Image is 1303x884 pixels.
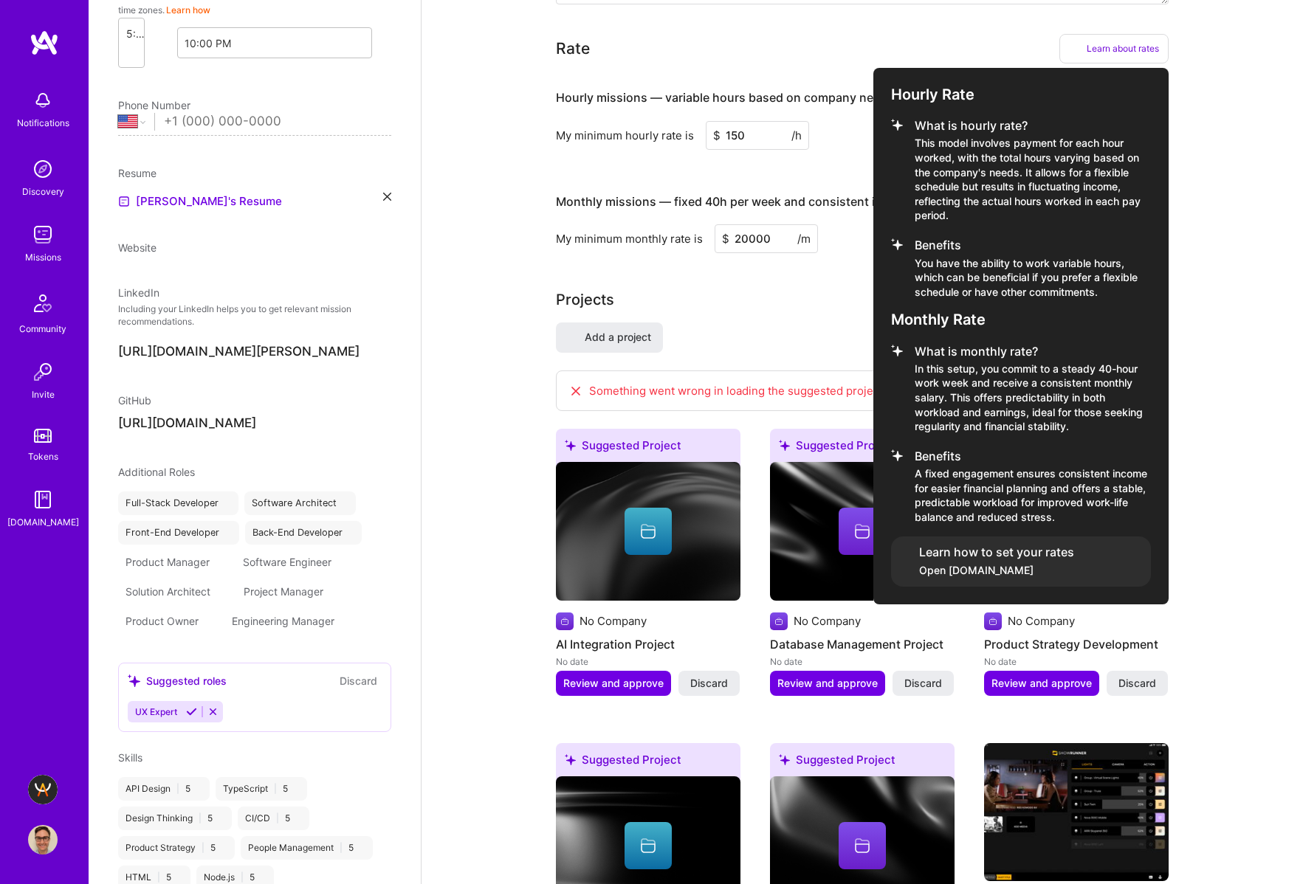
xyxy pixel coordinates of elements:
[28,449,58,464] div: Tokens
[28,775,58,804] img: A.Team - Grow A.Team's Community & Demand
[28,220,58,249] img: teamwork
[915,345,1151,359] h4: What is monthly rate?
[1036,566,1047,576] i: icon LinkArrowLeftWhite
[17,115,69,131] div: Notifications
[34,429,52,443] img: tokens
[919,562,1074,578] span: Open [DOMAIN_NAME]
[915,256,1151,300] p: You have the ability to work variable hours, which can be beneficial if you prefer a flexible sch...
[1069,44,1078,53] i: icon BookOpen
[891,536,1151,587] a: Learn how to set your ratesOpen [DOMAIN_NAME]
[32,387,55,402] div: Invite
[30,30,59,56] img: logo
[25,286,61,321] img: Community
[28,485,58,514] img: guide book
[915,449,1151,463] h4: Benefits
[28,154,58,184] img: discovery
[28,86,58,115] img: bell
[28,825,58,854] img: User Avatar
[915,238,1151,252] h4: Benefits
[24,775,61,804] a: A.Team - Grow A.Team's Community & Demand
[915,136,1151,223] p: This model involves payment for each hour worked, with the total hours varying based on the compa...
[915,362,1151,434] p: In this setup, you commit to a steady 40-hour work week and receive a consistent monthly salary. ...
[28,357,58,387] img: Invite
[915,119,1151,133] h4: What is hourly rate?
[891,311,1151,328] h3: Monthly Rate
[919,545,1074,559] h4: Learn how to set your rates
[915,466,1151,524] p: A fixed engagement ensures consistent income for easier financial planning and offers a stable, p...
[24,825,61,854] a: User Avatar
[22,184,64,199] div: Discovery
[19,321,66,336] div: Community
[900,556,910,567] i: icon BookOpenWhite
[1059,34,1169,63] div: Learn about rates
[25,249,61,265] div: Missions
[891,86,1151,103] h3: Hourly Rate
[7,514,79,530] div: [DOMAIN_NAME]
